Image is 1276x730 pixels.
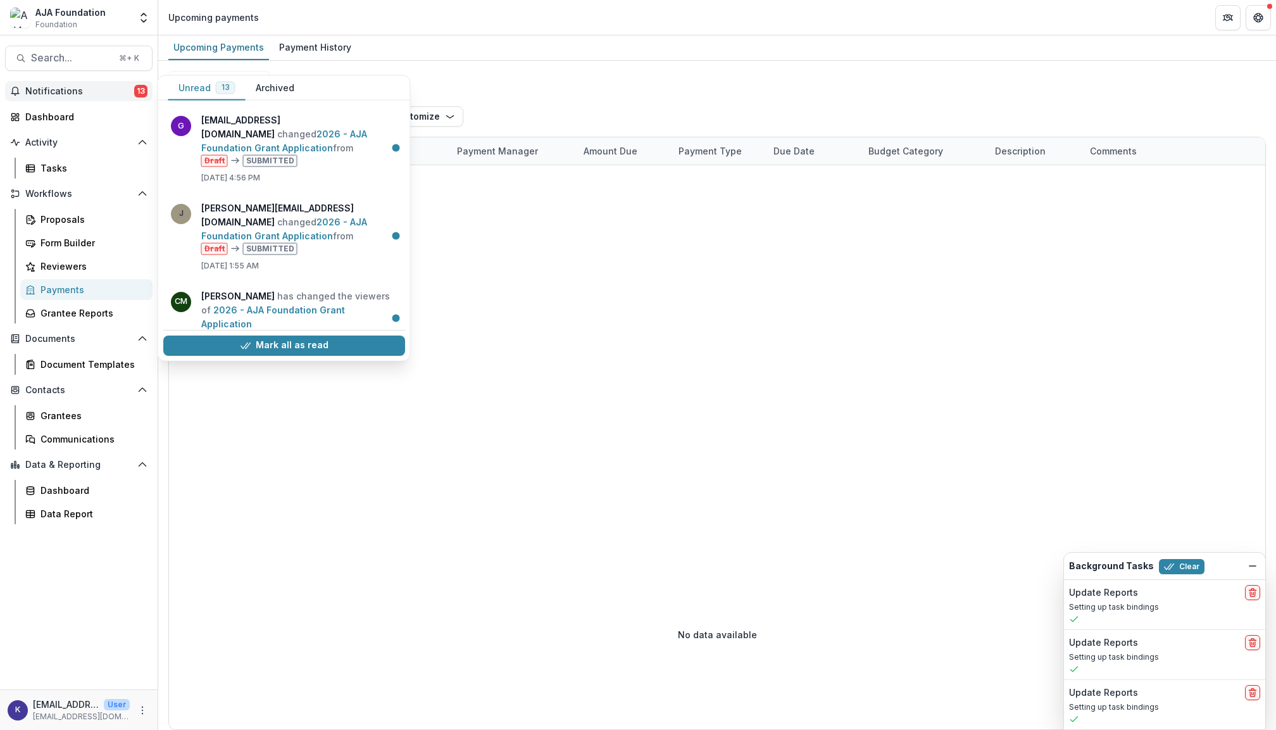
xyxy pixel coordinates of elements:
[25,86,134,97] span: Notifications
[20,256,153,277] a: Reviewers
[1069,601,1260,613] p: Setting up task bindings
[1069,702,1260,713] p: Setting up task bindings
[5,455,153,475] button: Open Data & Reporting
[41,358,142,371] div: Document Templates
[20,303,153,324] a: Grantee Reports
[1245,585,1260,600] button: delete
[25,385,132,396] span: Contacts
[274,35,356,60] a: Payment History
[449,144,546,158] div: Payment Manager
[201,129,367,153] a: 2026 - AJA Foundation Grant Application
[1069,651,1260,663] p: Setting up task bindings
[168,38,269,56] div: Upcoming Payments
[163,8,264,27] nav: breadcrumb
[135,703,150,718] button: More
[20,158,153,179] a: Tasks
[766,137,861,165] div: Due Date
[222,83,230,92] span: 13
[201,216,367,241] a: 2026 - AJA Foundation Grant Application
[1245,635,1260,650] button: delete
[449,137,576,165] div: Payment Manager
[25,137,132,148] span: Activity
[5,380,153,400] button: Open Contacts
[33,698,99,711] p: [EMAIL_ADDRESS][DOMAIN_NAME]
[104,699,130,710] p: User
[1069,588,1138,598] h2: Update Reports
[576,137,671,165] div: Amount Due
[201,113,397,167] p: changed from
[168,76,246,101] button: Unread
[384,106,463,127] button: Customize
[20,429,153,450] a: Communications
[20,503,153,524] a: Data Report
[35,6,106,19] div: AJA Foundation
[576,144,645,158] div: Amount Due
[671,144,749,158] div: Payment Type
[1069,561,1154,572] h2: Background Tasks
[31,52,111,64] span: Search...
[987,137,1082,165] div: Description
[116,51,142,65] div: ⌘ + K
[25,110,142,123] div: Dashboard
[135,5,153,30] button: Open entity switcher
[134,85,147,98] span: 13
[168,11,259,24] div: Upcoming payments
[15,706,20,714] div: kjarrett@ajafoundation.org
[20,232,153,253] a: Form Builder
[25,334,132,344] span: Documents
[246,76,304,101] button: Archived
[671,137,766,165] div: Payment Type
[168,35,269,60] a: Upcoming Payments
[20,209,153,230] a: Proposals
[1082,144,1144,158] div: Comments
[168,71,270,91] button: Bulk Actions (0)
[41,213,142,226] div: Proposals
[41,432,142,446] div: Communications
[20,405,153,426] a: Grantees
[25,460,132,470] span: Data & Reporting
[41,236,142,249] div: Form Builder
[201,289,397,330] p: has changed the viewers of
[1159,559,1204,574] button: Clear
[201,304,345,329] a: 2026 - AJA Foundation Grant Application
[1245,685,1260,700] button: delete
[5,106,153,127] a: Dashboard
[163,336,405,356] button: Mark all as read
[10,8,30,28] img: AJA Foundation
[861,144,951,158] div: Budget Category
[1082,137,1177,165] div: Comments
[5,46,153,71] button: Search...
[5,184,153,204] button: Open Workflows
[861,137,987,165] div: Budget Category
[766,144,822,158] div: Due Date
[20,480,153,501] a: Dashboard
[41,409,142,422] div: Grantees
[274,38,356,56] div: Payment History
[20,279,153,300] a: Payments
[41,260,142,273] div: Reviewers
[41,161,142,175] div: Tasks
[41,283,142,296] div: Payments
[1245,558,1260,574] button: Dismiss
[41,306,142,320] div: Grantee Reports
[5,81,153,101] button: Notifications13
[1069,688,1138,698] h2: Update Reports
[5,329,153,349] button: Open Documents
[5,132,153,153] button: Open Activity
[1246,5,1271,30] button: Get Help
[25,189,132,199] span: Workflows
[1215,5,1241,30] button: Partners
[20,354,153,375] a: Document Templates
[1069,638,1138,648] h2: Update Reports
[987,144,1053,158] div: Description
[35,19,77,30] span: Foundation
[678,628,757,641] p: No data available
[41,507,142,520] div: Data Report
